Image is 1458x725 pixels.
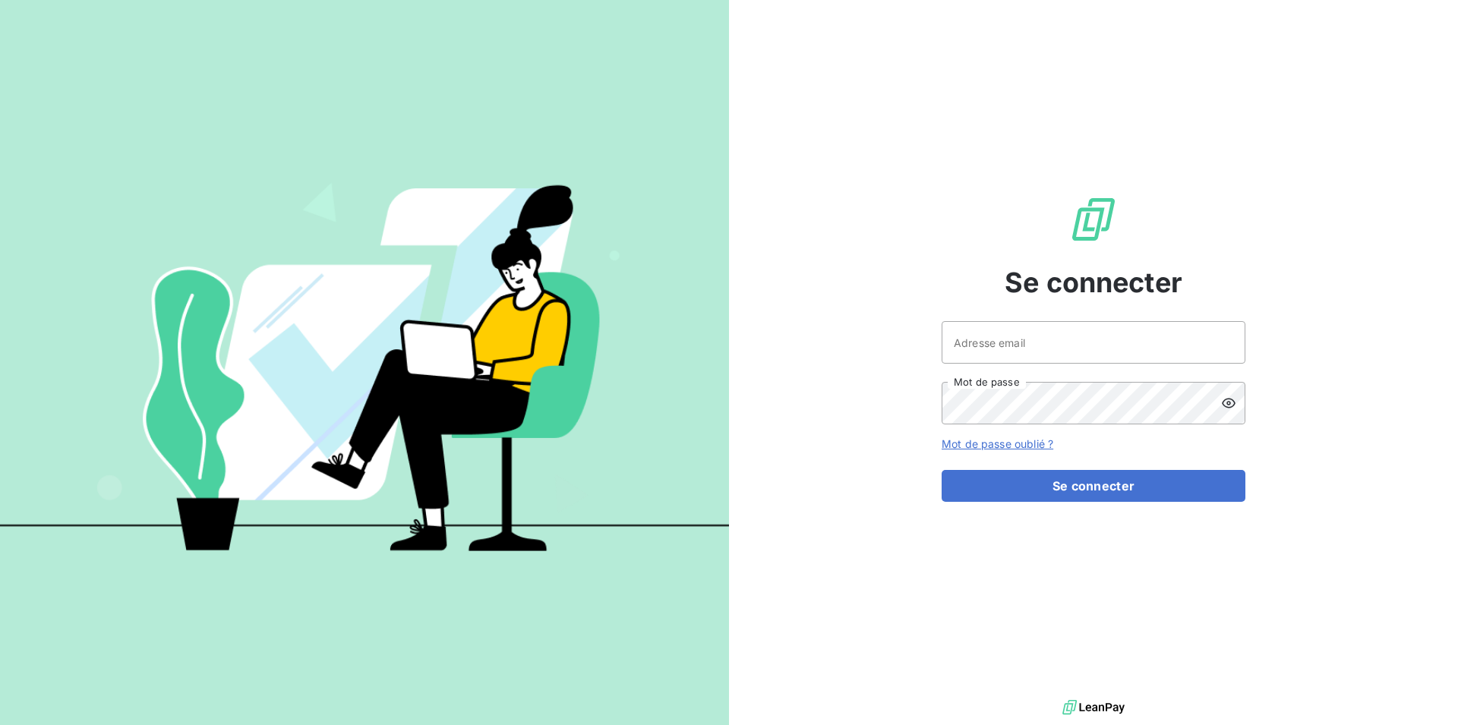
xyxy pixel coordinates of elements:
[1005,262,1182,303] span: Se connecter
[942,321,1245,364] input: placeholder
[942,470,1245,502] button: Se connecter
[1062,696,1125,719] img: logo
[1069,195,1118,244] img: Logo LeanPay
[942,437,1053,450] a: Mot de passe oublié ?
